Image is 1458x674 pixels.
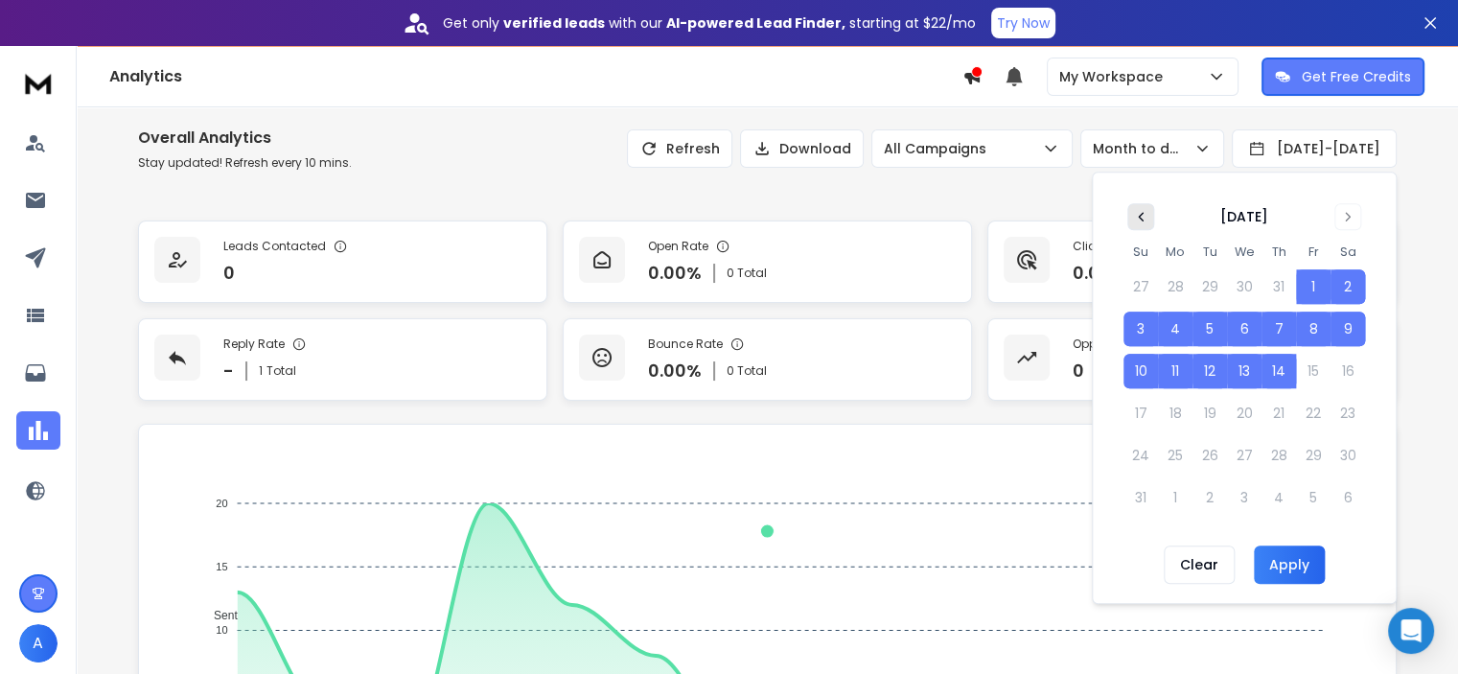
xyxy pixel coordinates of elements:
[563,221,972,303] a: Open Rate0.00%0 Total
[19,624,58,662] button: A
[1261,354,1296,388] button: 14
[1192,269,1227,304] button: 29
[1192,354,1227,388] button: 12
[1227,269,1261,304] button: 30
[666,13,845,33] strong: AI-powered Lead Finder,
[884,139,994,158] p: All Campaigns
[138,127,352,150] h1: Overall Analytics
[19,65,58,101] img: logo
[563,318,972,401] a: Bounce Rate0.00%0 Total
[223,239,326,254] p: Leads Contacted
[1073,358,1084,384] p: 0
[1192,242,1227,262] th: Tuesday
[1192,312,1227,346] button: 5
[1261,312,1296,346] button: 7
[1227,354,1261,388] button: 13
[1073,337,1150,352] p: Opportunities
[1331,242,1365,262] th: Saturday
[1123,354,1158,388] button: 10
[223,358,234,384] p: -
[138,155,352,171] p: Stay updated! Refresh every 10 mins.
[987,318,1397,401] a: Opportunities0$0
[1296,312,1331,346] button: 8
[1232,129,1397,168] button: [DATE]-[DATE]
[1164,546,1235,584] button: Clear
[138,318,547,401] a: Reply Rate-1Total
[109,65,962,88] h1: Analytics
[1331,312,1365,346] button: 9
[1220,207,1268,226] div: [DATE]
[443,13,976,33] p: Get only with our starting at $22/mo
[1261,269,1296,304] button: 31
[1227,242,1261,262] th: Wednesday
[1059,67,1170,86] p: My Workspace
[1158,242,1192,262] th: Monday
[1073,260,1126,287] p: 0.00 %
[727,266,767,281] p: 0 Total
[1158,269,1192,304] button: 28
[1123,242,1158,262] th: Sunday
[1227,312,1261,346] button: 6
[648,239,708,254] p: Open Rate
[199,609,238,622] span: Sent
[1123,312,1158,346] button: 3
[627,129,732,168] button: Refresh
[1158,312,1192,346] button: 4
[997,13,1050,33] p: Try Now
[1093,139,1193,158] p: Month to date
[1158,354,1192,388] button: 11
[216,624,227,636] tspan: 10
[223,260,235,287] p: 0
[648,260,702,287] p: 0.00 %
[987,221,1397,303] a: Click Rate0.00%0 Total
[1331,269,1365,304] button: 2
[1123,269,1158,304] button: 27
[223,337,285,352] p: Reply Rate
[1261,58,1424,96] button: Get Free Credits
[503,13,605,33] strong: verified leads
[648,337,723,352] p: Bounce Rate
[266,363,296,379] span: Total
[1254,546,1325,584] button: Apply
[648,358,702,384] p: 0.00 %
[1296,269,1331,304] button: 1
[666,139,720,158] p: Refresh
[216,561,227,572] tspan: 15
[740,129,864,168] button: Download
[991,8,1055,38] button: Try Now
[1127,203,1154,230] button: Go to previous month
[1302,67,1411,86] p: Get Free Credits
[1261,242,1296,262] th: Thursday
[259,363,263,379] span: 1
[1073,239,1131,254] p: Click Rate
[216,498,227,509] tspan: 20
[727,363,767,379] p: 0 Total
[1388,608,1434,654] div: Open Intercom Messenger
[138,221,547,303] a: Leads Contacted0
[1334,203,1361,230] button: Go to next month
[1296,242,1331,262] th: Friday
[779,139,851,158] p: Download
